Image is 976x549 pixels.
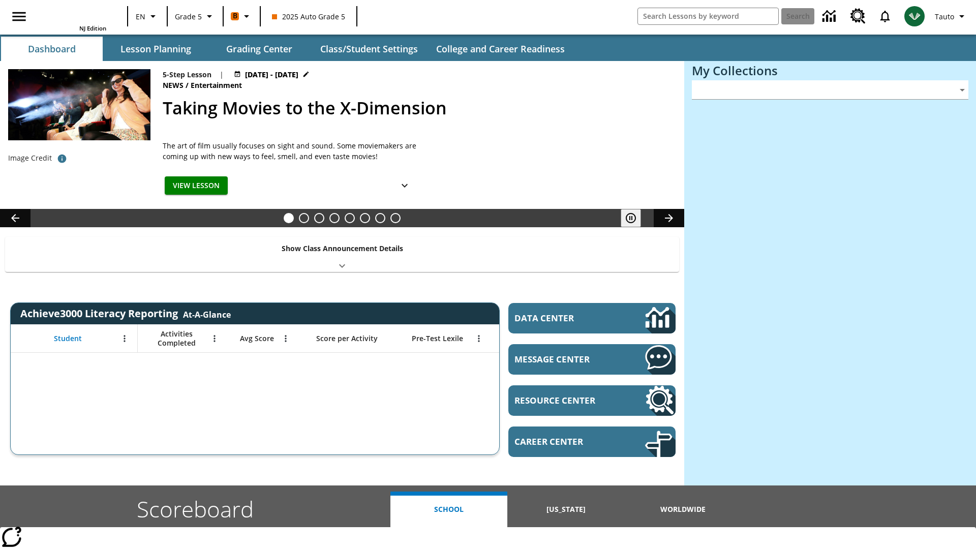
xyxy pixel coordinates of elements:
span: Resource Center [514,394,615,406]
a: Data Center [816,3,844,30]
button: Boost Class color is orange. Change class color [227,7,257,25]
span: Student [54,334,82,343]
span: Data Center [514,312,611,324]
button: Aug 27 - Aug 27 Choose Dates [232,69,312,80]
span: 2025 Auto Grade 5 [272,11,345,22]
button: Open Menu [117,331,132,346]
span: B [233,10,237,22]
span: Career Center [514,436,615,447]
button: Lesson carousel, Next [654,209,684,227]
div: Show Class Announcement Details [5,237,679,272]
a: Resource Center, Will open in new tab [844,3,872,30]
button: Dashboard [1,37,103,61]
span: [DATE] - [DATE] [245,69,298,80]
button: Slide 2 Cars of the Future? [299,213,309,223]
span: Achieve3000 Literacy Reporting [20,307,231,320]
button: School [390,492,507,527]
button: Language: EN, Select a language [131,7,164,25]
button: Worldwide [625,492,742,527]
h2: Taking Movies to the X-Dimension [163,95,672,121]
a: Data Center [508,303,676,333]
button: Slide 1 Taking Movies to the X-Dimension [284,213,294,223]
button: Open Menu [278,331,293,346]
button: Lesson Planning [105,37,206,61]
img: avatar image [904,6,925,26]
span: Grade 5 [175,11,202,22]
span: Score per Activity [316,334,378,343]
p: 5-Step Lesson [163,69,211,80]
span: EN [136,11,145,22]
button: Show Details [394,176,415,195]
span: Pre-Test Lexile [412,334,463,343]
button: Photo credit: Photo by The Asahi Shimbun via Getty Images [52,149,72,168]
button: Slide 4 One Idea, Lots of Hard Work [329,213,340,223]
button: Pause [621,209,641,227]
div: At-A-Glance [183,307,231,320]
div: Home [40,3,106,32]
button: Profile/Settings [931,7,972,25]
span: / [186,80,189,90]
span: NJ Edition [79,24,106,32]
span: Entertainment [191,80,244,91]
button: Slide 3 What's the Big Idea? [314,213,324,223]
button: Open side menu [4,2,34,32]
button: Open Menu [471,331,486,346]
button: Select a new avatar [898,3,931,29]
p: The art of film usually focuses on sight and sound. Some moviemakers are coming up with new ways ... [163,140,417,162]
button: Slide 8 Sleepless in the Animal Kingdom [390,213,401,223]
a: Career Center [508,426,676,457]
button: Open Menu [207,331,222,346]
span: Activities Completed [143,329,210,348]
span: Tauto [935,11,954,22]
button: Grading Center [208,37,310,61]
p: Image Credit [8,153,52,163]
button: Slide 7 Making a Difference for the Planet [375,213,385,223]
p: Show Class Announcement Details [282,243,403,254]
a: Notifications [872,3,898,29]
img: Panel in front of the seats sprays water mist to the happy audience at a 4DX-equipped theater. [8,69,150,140]
span: Message Center [514,353,615,365]
span: Avg Score [240,334,274,343]
a: Message Center [508,344,676,375]
a: Home [40,4,106,24]
input: search field [638,8,778,24]
button: Grade: Grade 5, Select a grade [171,7,220,25]
button: Slide 6 Career Lesson [360,213,370,223]
button: Class/Student Settings [312,37,426,61]
button: View Lesson [165,176,228,195]
span: News [163,80,186,91]
button: College and Career Readiness [428,37,573,61]
span: | [220,69,224,80]
button: [US_STATE] [507,492,624,527]
button: Slide 5 Pre-release lesson [345,213,355,223]
div: Pause [621,209,651,227]
h3: My Collections [692,64,968,78]
a: Resource Center, Will open in new tab [508,385,676,416]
